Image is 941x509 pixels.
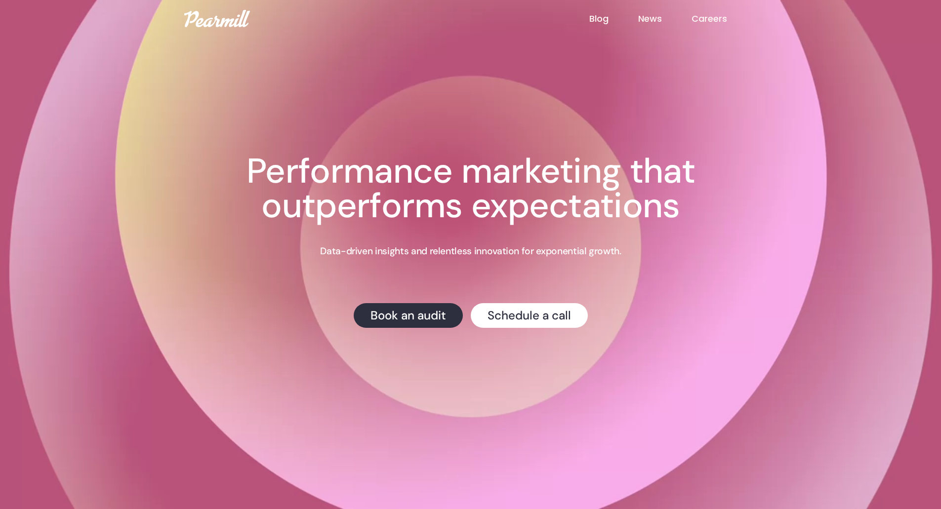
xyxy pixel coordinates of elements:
img: Pearmill logo [184,10,250,27]
a: Schedule a call [471,303,588,328]
p: Data-driven insights and relentless innovation for exponential growth. [320,245,621,258]
a: Blog [589,12,638,25]
a: Careers [692,12,757,25]
a: Book an audit [354,303,463,328]
h1: Performance marketing that outperforms expectations [194,154,747,223]
a: News [638,12,692,25]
